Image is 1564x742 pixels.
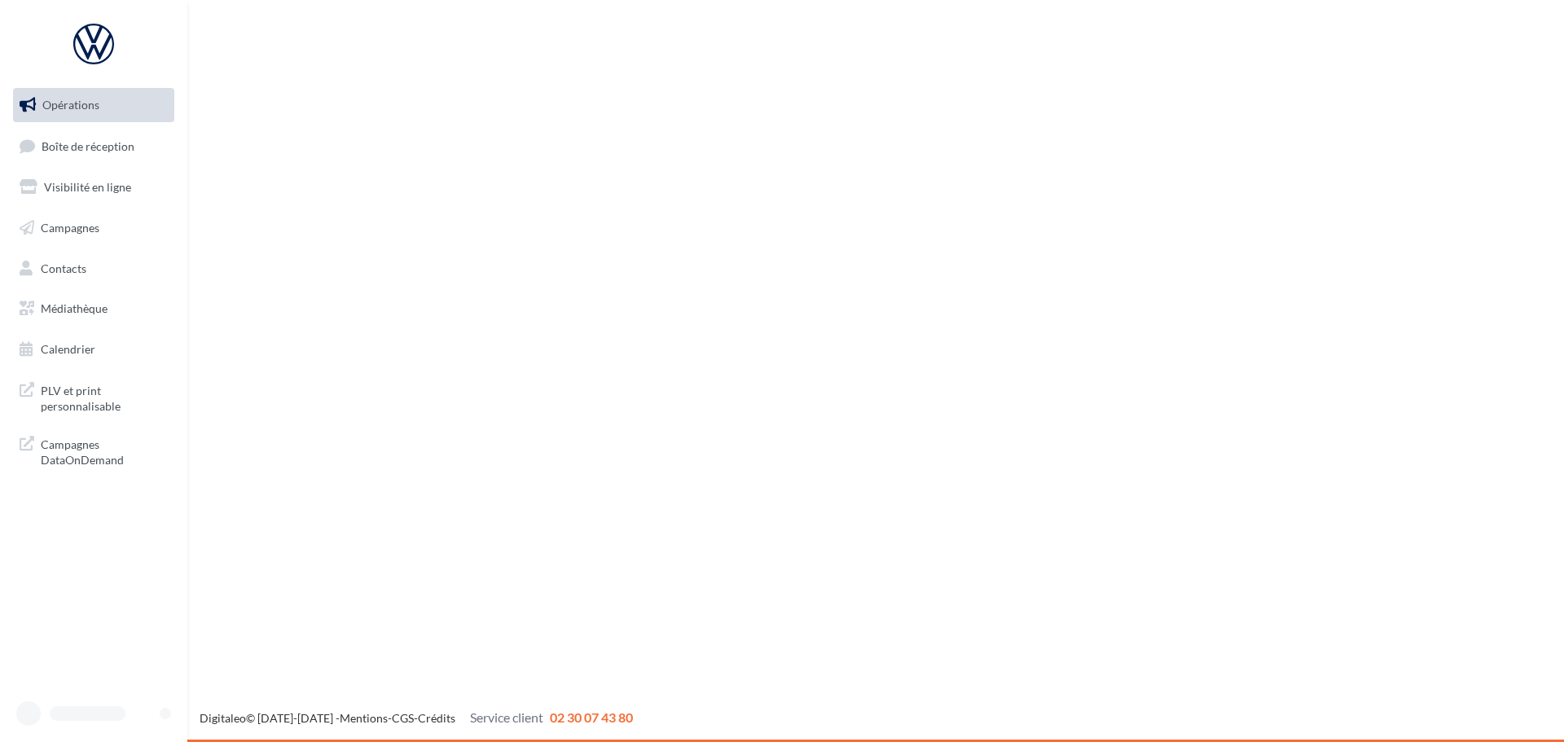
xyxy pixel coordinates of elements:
a: Campagnes [10,211,178,245]
a: Visibilité en ligne [10,170,178,204]
span: © [DATE]-[DATE] - - - [200,711,633,725]
span: PLV et print personnalisable [41,380,168,415]
a: Médiathèque [10,292,178,326]
span: Campagnes DataOnDemand [41,433,168,468]
a: Boîte de réception [10,129,178,164]
a: Mentions [340,711,388,725]
span: Boîte de réception [42,138,134,152]
a: Contacts [10,252,178,286]
span: Calendrier [41,342,95,356]
span: Opérations [42,98,99,112]
a: Calendrier [10,332,178,367]
span: Visibilité en ligne [44,180,131,194]
a: Opérations [10,88,178,122]
a: Digitaleo [200,711,246,725]
span: Campagnes [41,221,99,235]
a: Crédits [418,711,455,725]
span: Médiathèque [41,301,108,315]
a: CGS [392,711,414,725]
a: PLV et print personnalisable [10,373,178,421]
a: Campagnes DataOnDemand [10,427,178,475]
span: Contacts [41,261,86,274]
span: Service client [470,709,543,725]
span: 02 30 07 43 80 [550,709,633,725]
